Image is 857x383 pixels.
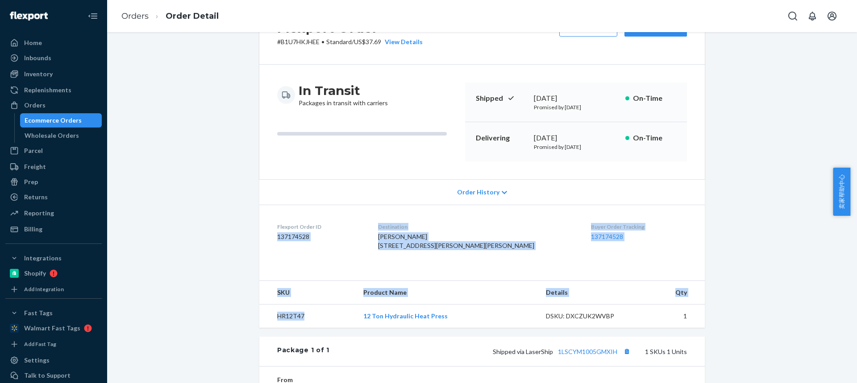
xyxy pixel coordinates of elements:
[356,281,539,305] th: Product Name
[378,223,577,231] dt: Destination
[5,144,102,158] a: Parcel
[84,7,102,25] button: Close Navigation
[24,193,48,202] div: Returns
[539,281,637,305] th: Details
[5,321,102,335] a: Walmart Fast Tags
[5,67,102,81] a: Inventory
[25,116,82,125] div: Ecommerce Orders
[5,251,102,265] button: Integrations
[381,37,423,46] button: View Details
[476,133,527,143] p: Delivering
[166,11,219,21] a: Order Detail
[24,356,50,365] div: Settings
[637,281,705,305] th: Qty
[546,312,630,321] div: DSKU: DXCZUK2WVBP
[5,353,102,367] a: Settings
[558,348,617,355] a: 1LSCYM1005GMXIH
[121,11,149,21] a: Orders
[24,209,54,218] div: Reporting
[5,368,102,383] a: Talk to Support
[5,222,102,236] a: Billing
[20,113,102,128] a: Ecommerce Orders
[457,188,499,197] span: Order History
[277,346,329,357] div: Package 1 of 1
[24,86,71,95] div: Replenishments
[20,128,102,143] a: Wholesale Orders
[277,232,364,241] dd: 137174528
[24,54,51,62] div: Inbounds
[24,146,43,155] div: Parcel
[299,82,388,107] div: Packages in transit with carriers
[493,348,632,355] span: Shipped via LaserShip
[5,175,102,189] a: Prep
[326,38,352,45] span: Standard
[784,7,802,25] button: Open Search Box
[534,103,618,111] p: Promised by [DATE]
[534,93,618,103] div: [DATE]
[24,254,62,263] div: Integrations
[259,281,356,305] th: SKU
[633,93,676,103] p: On-Time
[24,162,46,171] div: Freight
[24,38,42,47] div: Home
[24,177,38,186] div: Prep
[534,143,618,151] p: Promised by [DATE]
[5,284,102,295] a: Add Integration
[591,233,623,240] a: 137174528
[5,98,102,112] a: Orders
[25,131,79,140] div: Wholesale Orders
[5,83,102,97] a: Replenishments
[5,306,102,320] button: Fast Tags
[24,225,42,234] div: Billing
[5,339,102,350] a: Add Fast Tag
[114,3,226,29] ol: breadcrumbs
[329,346,687,357] div: 1 SKUs 1 Units
[299,82,388,99] h3: In Transit
[24,340,56,348] div: Add Fast Tag
[823,7,841,25] button: Open account menu
[591,223,687,231] dt: Buyer Order Tracking
[24,269,46,278] div: Shopify
[378,233,534,249] span: [PERSON_NAME] [STREET_ADDRESS][PERSON_NAME][PERSON_NAME]
[637,305,705,328] td: 1
[277,37,423,46] p: # B1U7HKJHEE / US$37.69
[24,324,80,333] div: Walmart Fast Tags
[24,101,46,110] div: Orders
[24,285,64,293] div: Add Integration
[24,70,53,78] div: Inventory
[259,305,356,328] td: HR12T47
[24,371,71,380] div: Talk to Support
[5,51,102,65] a: Inbounds
[10,12,48,21] img: Flexport logo
[621,346,632,357] button: Copy tracking number
[24,309,53,317] div: Fast Tags
[321,38,324,45] span: •
[633,133,676,143] p: On-Time
[277,223,364,231] dt: Flexport Order ID
[476,93,527,103] p: Shipped
[5,266,102,280] a: Shopify
[534,133,618,143] div: [DATE]
[5,160,102,174] a: Freight
[833,168,850,216] button: 卖家帮助中心
[5,190,102,204] a: Returns
[803,7,821,25] button: Open notifications
[5,36,102,50] a: Home
[363,312,448,320] a: 12 Ton Hydraulic Heat Press
[5,206,102,220] a: Reporting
